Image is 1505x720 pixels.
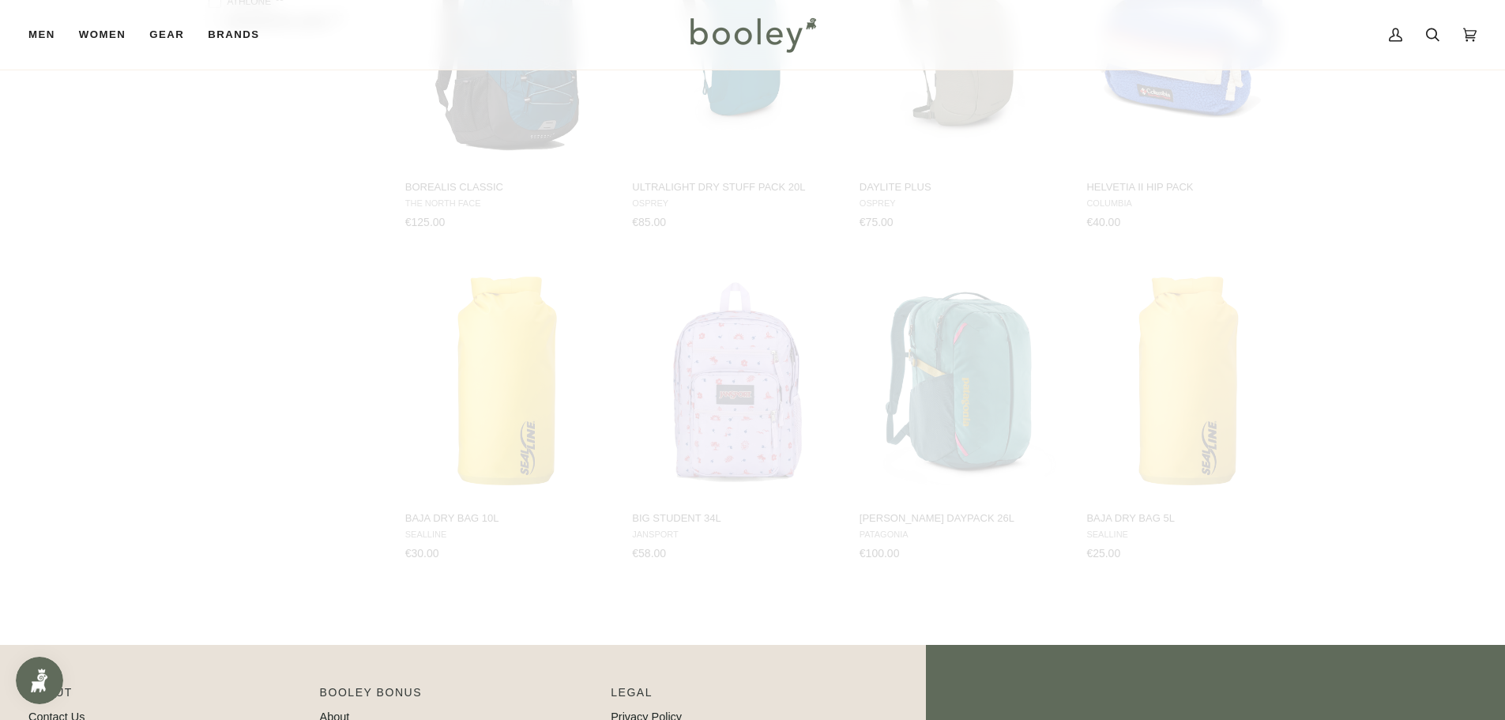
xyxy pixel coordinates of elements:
[16,657,63,704] iframe: Button to open loyalty program pop-up
[320,684,596,709] p: Booley Bonus
[149,27,184,43] span: Gear
[611,684,886,709] p: Pipeline_Footer Sub
[28,684,304,709] p: Pipeline_Footer Main
[79,27,126,43] span: Women
[683,12,822,58] img: Booley
[28,27,55,43] span: Men
[208,27,259,43] span: Brands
